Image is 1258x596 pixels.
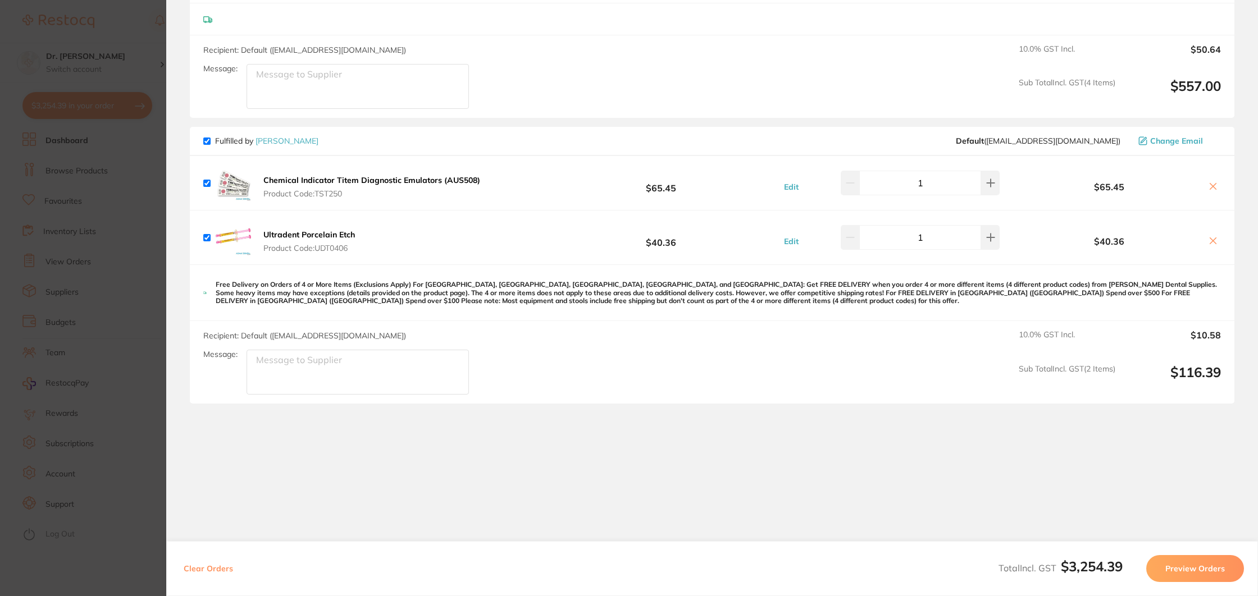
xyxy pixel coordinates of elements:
[1124,364,1221,395] output: $116.39
[1124,44,1221,69] output: $50.64
[1135,136,1221,146] button: Change Email
[956,136,1120,145] span: save@adamdental.com.au
[203,64,238,74] label: Message:
[215,219,251,255] img: YnR0N3czMQ
[216,281,1221,305] p: Free Delivery on Orders of 4 or More Items (Exclusions Apply) For [GEOGRAPHIC_DATA], [GEOGRAPHIC_...
[1146,555,1244,582] button: Preview Orders
[263,230,355,240] b: Ultradent Porcelain Etch
[781,236,802,246] button: Edit
[1150,136,1203,145] span: Change Email
[1124,78,1221,109] output: $557.00
[215,165,251,201] img: Nnh1N3Q3aA
[203,331,406,341] span: Recipient: Default ( [EMAIL_ADDRESS][DOMAIN_NAME] )
[1124,330,1221,355] output: $10.58
[999,562,1123,574] span: Total Incl. GST
[180,555,236,582] button: Clear Orders
[956,136,984,146] b: Default
[256,136,318,146] a: [PERSON_NAME]
[1018,182,1201,192] b: $65.45
[1019,78,1115,109] span: Sub Total Incl. GST ( 4 Items)
[1019,44,1115,69] span: 10.0 % GST Incl.
[263,175,480,185] b: Chemical Indicator Titem Diagnostic Emulators (AUS508)
[781,182,802,192] button: Edit
[203,45,406,55] span: Recipient: Default ( [EMAIL_ADDRESS][DOMAIN_NAME] )
[260,230,358,253] button: Ultradent Porcelain Etch Product Code:UDT0406
[203,350,238,359] label: Message:
[263,189,480,198] span: Product Code: TST250
[1019,330,1115,355] span: 10.0 % GST Incl.
[1061,558,1123,575] b: $3,254.39
[1018,236,1201,246] b: $40.36
[260,175,484,199] button: Chemical Indicator Titem Diagnostic Emulators (AUS508) Product Code:TST250
[1019,364,1115,395] span: Sub Total Incl. GST ( 2 Items)
[559,173,763,194] b: $65.45
[559,227,763,248] b: $40.36
[263,244,355,253] span: Product Code: UDT0406
[215,136,318,145] p: Fulfilled by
